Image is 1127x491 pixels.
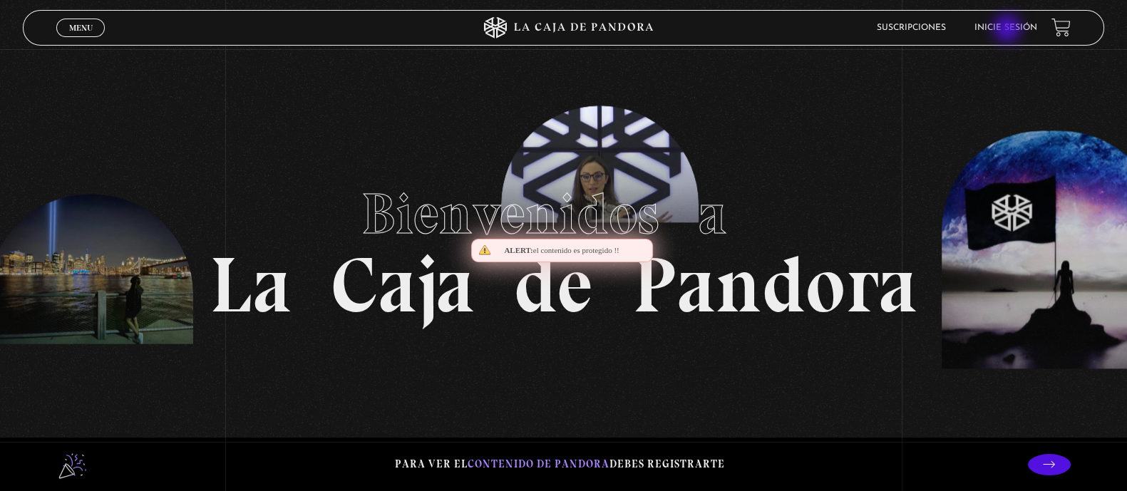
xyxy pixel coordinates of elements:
span: Menu [69,24,93,32]
span: contenido de Pandora [468,458,609,470]
a: View your shopping cart [1051,18,1071,37]
p: Para ver el debes registrarte [395,455,725,474]
span: Alert: [504,246,532,254]
div: el contenido es protegido !! [471,239,653,262]
h1: La Caja de Pandora [210,167,917,324]
span: Cerrar [64,36,98,46]
a: Suscripciones [877,24,946,32]
span: Bienvenidos a [361,180,766,248]
a: Inicie sesión [974,24,1037,32]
